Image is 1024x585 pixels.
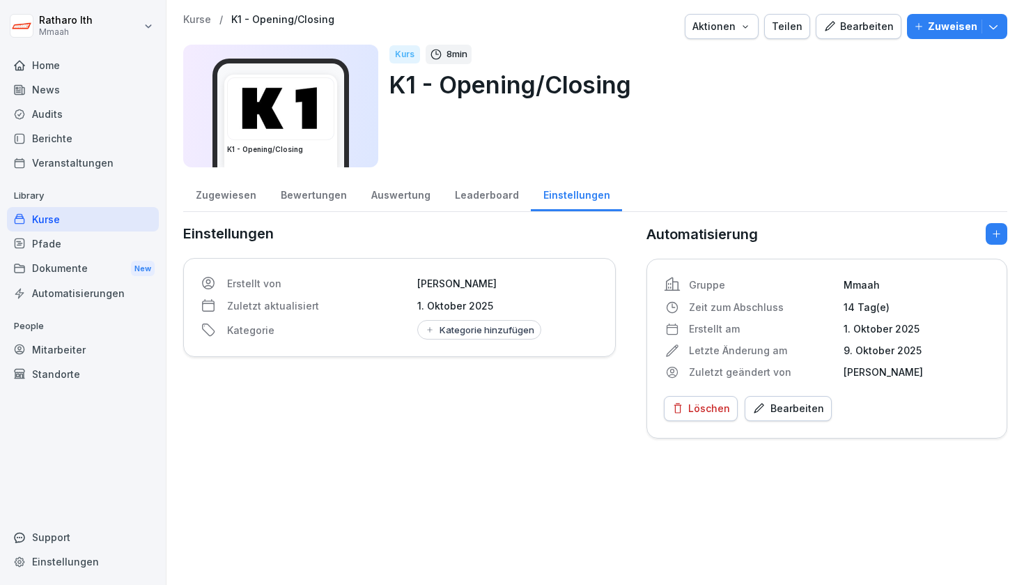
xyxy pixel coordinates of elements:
div: Aktionen [692,19,751,34]
p: Automatisierung [646,224,758,245]
p: 9. Oktober 2025 [844,343,990,358]
a: Standorte [7,362,159,386]
p: 14 Tag(e) [844,300,990,314]
p: K1 - Opening/Closing [389,67,996,102]
a: Bewertungen [268,176,359,211]
p: Erstellt von [227,276,409,291]
p: Zuletzt aktualisiert [227,298,409,313]
a: Zugewiesen [183,176,268,211]
a: Pfade [7,231,159,256]
p: / [219,14,223,26]
div: Dokumente [7,256,159,282]
p: Zeit zum Abschluss [689,300,835,314]
p: Ratharo Ith [39,15,93,26]
p: Library [7,185,159,207]
button: Kategorie hinzufügen [417,320,541,340]
div: Kurs [389,45,420,63]
a: Leaderboard [442,176,531,211]
p: Einstellungen [183,223,616,244]
button: Bearbeiten [816,14,901,39]
p: [PERSON_NAME] [417,276,599,291]
p: 1. Oktober 2025 [417,298,599,313]
div: Bearbeiten [823,19,894,34]
a: Kurse [7,207,159,231]
button: Zuweisen [907,14,1007,39]
p: 8 min [447,47,467,61]
a: K1 - Opening/Closing [231,14,334,26]
div: Kategorie hinzufügen [424,324,534,335]
button: Aktionen [685,14,759,39]
p: Gruppe [689,278,835,292]
a: Einstellungen [7,549,159,574]
button: Löschen [664,396,738,421]
div: New [131,261,155,277]
button: Bearbeiten [745,396,832,421]
p: Mmaah [844,278,990,292]
h3: K1 - Opening/Closing [227,144,334,155]
p: Mmaah [39,27,93,37]
p: Letzte Änderung am [689,343,835,358]
a: Berichte [7,126,159,151]
p: [PERSON_NAME] [844,365,990,379]
a: Auswertung [359,176,442,211]
p: Zuletzt geändert von [689,365,835,379]
a: Einstellungen [531,176,622,211]
a: Kurse [183,14,211,26]
div: Teilen [772,19,802,34]
a: Home [7,53,159,77]
p: Erstellt am [689,321,835,336]
p: Kategorie [227,323,409,337]
div: Löschen [672,401,730,416]
button: Teilen [764,14,810,39]
a: DokumenteNew [7,256,159,282]
p: 1. Oktober 2025 [844,321,990,336]
a: Mitarbeiter [7,337,159,362]
a: Audits [7,102,159,126]
p: Zuweisen [928,19,977,34]
div: Bearbeiten [752,401,824,416]
a: Automatisierungen [7,281,159,305]
img: y1163pzbeotz6vwdii14kogk.png [228,78,334,139]
p: People [7,315,159,337]
a: Veranstaltungen [7,151,159,175]
div: Support [7,525,159,549]
a: News [7,77,159,102]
